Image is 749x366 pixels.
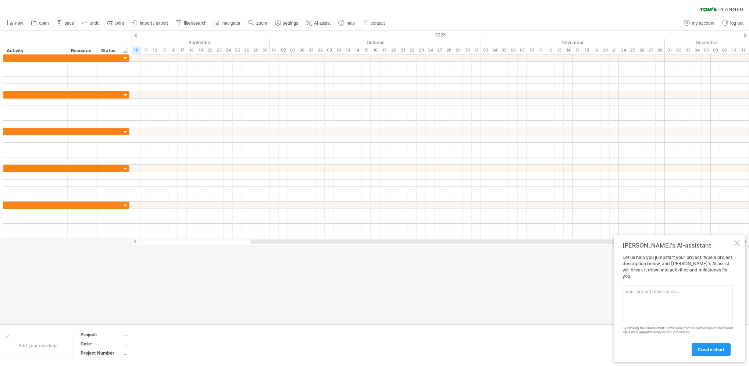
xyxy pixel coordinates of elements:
[536,46,545,54] div: Tuesday, 11 November 2025
[453,46,463,54] div: Wednesday, 29 October 2025
[65,21,74,26] span: save
[361,46,371,54] div: Wednesday, 15 October 2025
[174,18,209,28] a: filter/search
[346,21,355,26] span: help
[214,46,224,54] div: Tuesday, 23 September 2025
[637,46,646,54] div: Wednesday, 26 November 2025
[67,39,270,46] div: September 2025
[564,46,573,54] div: Friday, 14 November 2025
[314,21,331,26] span: AI assist
[426,46,435,54] div: Friday, 24 October 2025
[283,21,298,26] span: settings
[205,46,214,54] div: Monday, 22 September 2025
[509,46,518,54] div: Thursday, 6 November 2025
[610,46,619,54] div: Friday, 21 November 2025
[288,46,297,54] div: Friday, 3 October 2025
[545,46,554,54] div: Wednesday, 12 November 2025
[582,46,591,54] div: Tuesday, 18 November 2025
[623,255,733,356] div: Let us help you jumpstart your project: type a project description below, and [PERSON_NAME]'s AI ...
[698,347,725,352] span: create chart
[730,21,743,26] span: log out
[273,18,300,28] a: settings
[646,46,656,54] div: Thursday, 27 November 2025
[361,18,387,28] a: contact
[260,46,270,54] div: Tuesday, 30 September 2025
[573,46,582,54] div: Monday, 17 November 2025
[720,18,746,28] a: log out
[256,21,267,26] span: zoom
[619,46,628,54] div: Monday, 24 November 2025
[122,341,184,347] div: ....
[141,46,150,54] div: Thursday, 11 September 2025
[81,341,121,347] div: Date:
[343,46,352,54] div: Monday, 13 October 2025
[122,350,184,356] div: ....
[279,46,288,54] div: Thursday, 2 October 2025
[417,46,426,54] div: Thursday, 23 October 2025
[178,46,187,54] div: Wednesday, 17 September 2025
[270,46,279,54] div: Wednesday, 1 October 2025
[472,46,481,54] div: Friday, 31 October 2025
[168,46,178,54] div: Tuesday, 16 September 2025
[499,46,509,54] div: Wednesday, 5 November 2025
[628,46,637,54] div: Tuesday, 25 November 2025
[380,46,389,54] div: Friday, 17 October 2025
[398,46,407,54] div: Tuesday, 21 October 2025
[306,46,315,54] div: Tuesday, 7 October 2025
[213,18,243,28] a: navigator
[184,21,207,26] span: filter/search
[7,47,63,54] div: Activity
[140,21,168,26] span: import / export
[702,46,711,54] div: Friday, 5 December 2025
[325,46,334,54] div: Thursday, 9 October 2025
[55,18,76,28] a: save
[656,46,665,54] div: Friday, 28 November 2025
[435,46,444,54] div: Monday, 27 October 2025
[71,47,93,54] div: Resource
[297,46,306,54] div: Monday, 6 October 2025
[637,330,649,334] a: OpenAI
[334,46,343,54] div: Friday, 10 October 2025
[222,21,240,26] span: navigator
[106,18,126,28] a: print
[132,46,141,54] div: Wednesday, 10 September 2025
[682,18,717,28] a: my account
[315,46,325,54] div: Wednesday, 8 October 2025
[600,46,610,54] div: Thursday, 20 November 2025
[371,46,380,54] div: Thursday, 16 October 2025
[389,46,398,54] div: Monday, 20 October 2025
[233,46,242,54] div: Thursday, 25 September 2025
[518,46,527,54] div: Friday, 7 November 2025
[692,46,702,54] div: Thursday, 4 December 2025
[130,18,170,28] a: import / export
[251,46,260,54] div: Monday, 29 September 2025
[4,332,72,359] div: Add your own logo
[150,46,159,54] div: Friday, 12 September 2025
[15,21,23,26] span: new
[711,46,720,54] div: Monday, 8 December 2025
[115,21,124,26] span: print
[527,46,536,54] div: Monday, 10 November 2025
[159,46,168,54] div: Monday, 15 September 2025
[481,46,490,54] div: Monday, 3 November 2025
[246,18,269,28] a: zoom
[463,46,472,54] div: Thursday, 30 October 2025
[623,326,733,334] div: By clicking the 'create chart' button you grant us permission to share your input with for analys...
[665,46,674,54] div: Monday, 1 December 2025
[490,46,499,54] div: Tuesday, 4 November 2025
[242,46,251,54] div: Friday, 26 September 2025
[554,46,564,54] div: Thursday, 13 November 2025
[29,18,51,28] a: open
[738,46,748,54] div: Thursday, 11 December 2025
[407,46,417,54] div: Wednesday, 22 October 2025
[336,18,357,28] a: help
[270,39,481,46] div: October 2025
[683,46,692,54] div: Wednesday, 3 December 2025
[187,46,196,54] div: Thursday, 18 September 2025
[352,46,361,54] div: Tuesday, 14 October 2025
[371,21,385,26] span: contact
[591,46,600,54] div: Wednesday, 19 November 2025
[81,350,121,356] div: Project Number
[444,46,453,54] div: Tuesday, 28 October 2025
[674,46,683,54] div: Tuesday, 2 December 2025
